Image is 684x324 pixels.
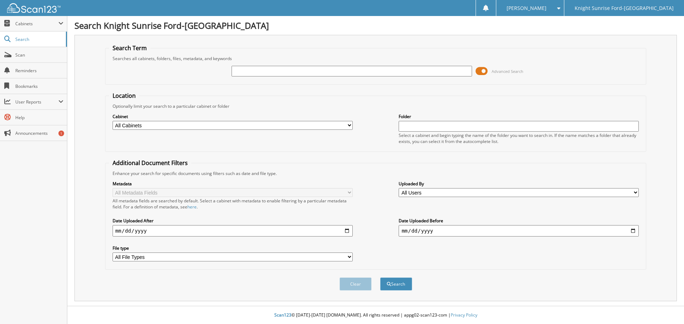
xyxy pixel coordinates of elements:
div: All metadata fields are searched by default. Select a cabinet with metadata to enable filtering b... [113,198,353,210]
legend: Search Term [109,44,150,52]
div: © [DATE]-[DATE] [DOMAIN_NAME]. All rights reserved | appg02-scan123-com | [67,307,684,324]
button: Clear [340,277,372,291]
div: Select a cabinet and begin typing the name of the folder you want to search in. If the name match... [399,132,639,144]
div: Optionally limit your search to a particular cabinet or folder [109,103,643,109]
input: start [113,225,353,237]
h1: Search Knight Sunrise Ford-[GEOGRAPHIC_DATA] [74,20,677,31]
a: here [187,204,197,210]
label: Metadata [113,181,353,187]
span: Bookmarks [15,83,63,89]
span: Help [15,115,63,121]
button: Search [380,277,412,291]
label: Date Uploaded Before [399,218,639,224]
span: Announcements [15,130,63,136]
span: [PERSON_NAME] [507,6,546,10]
span: Search [15,36,62,42]
div: 1 [58,131,64,136]
label: Cabinet [113,113,353,119]
span: Scan123 [274,312,291,318]
label: Uploaded By [399,181,639,187]
a: Privacy Policy [451,312,477,318]
legend: Location [109,92,139,100]
label: Folder [399,113,639,119]
span: Cabinets [15,21,58,27]
label: File type [113,245,353,251]
span: User Reports [15,99,58,105]
label: Date Uploaded After [113,218,353,224]
legend: Additional Document Filters [109,159,191,167]
span: Knight Sunrise Ford-[GEOGRAPHIC_DATA] [575,6,674,10]
img: scan123-logo-white.svg [7,3,61,13]
span: Scan [15,52,63,58]
div: Enhance your search for specific documents using filters such as date and file type. [109,170,643,176]
input: end [399,225,639,237]
div: Searches all cabinets, folders, files, metadata, and keywords [109,55,643,62]
span: Advanced Search [492,69,523,74]
span: Reminders [15,68,63,74]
